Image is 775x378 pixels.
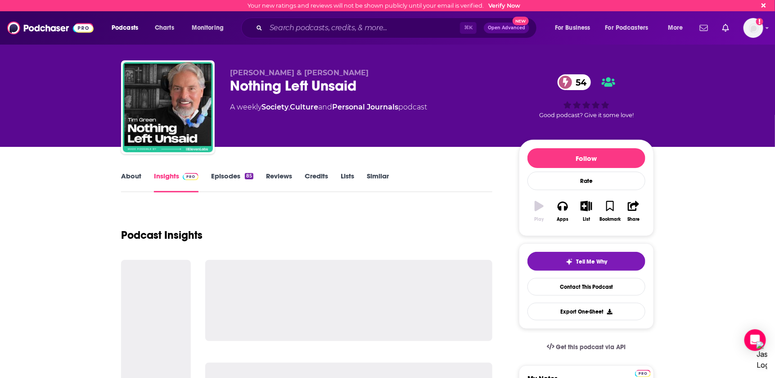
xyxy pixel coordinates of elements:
span: Charts [155,22,174,34]
h1: Podcast Insights [121,228,203,242]
a: Episodes85 [211,172,253,192]
span: More [668,22,683,34]
div: List [583,217,590,222]
button: Apps [551,195,574,228]
span: For Podcasters [605,22,649,34]
a: Show notifications dropdown [719,20,733,36]
button: open menu [105,21,150,35]
span: [PERSON_NAME] & [PERSON_NAME] [230,68,369,77]
a: Contact This Podcast [527,278,645,296]
a: Reviews [266,172,292,192]
svg: Email not verified [756,18,763,25]
a: Show notifications dropdown [696,20,712,36]
div: A weekly podcast [230,102,427,113]
span: Good podcast? Give it some love! [539,112,634,118]
button: Bookmark [598,195,622,228]
button: open menu [185,21,235,35]
a: Personal Journals [332,103,398,111]
a: Similar [367,172,389,192]
a: Culture [290,103,318,111]
button: tell me why sparkleTell Me Why [527,252,645,271]
a: Verify Now [489,2,521,9]
span: and [318,103,332,111]
button: Play [527,195,551,228]
span: For Business [555,22,590,34]
a: Lists [341,172,354,192]
button: Export One-Sheet [527,303,645,320]
div: Rate [527,172,645,190]
div: Bookmark [599,217,621,222]
img: Podchaser Pro [183,173,198,180]
img: Podchaser Pro [635,370,651,377]
input: Search podcasts, credits, & more... [266,21,460,35]
button: open menu [549,21,602,35]
a: Get this podcast via API [540,336,633,358]
span: ⌘ K [460,22,477,34]
a: 54 [558,74,591,90]
span: Logged in as kevinscottsmith [743,18,763,38]
div: 85 [245,173,253,179]
span: Tell Me Why [577,258,608,265]
span: 54 [567,74,591,90]
a: Charts [149,21,180,35]
div: Search podcasts, credits, & more... [250,18,545,38]
button: Show profile menu [743,18,763,38]
a: Credits [305,172,328,192]
a: InsightsPodchaser Pro [154,172,198,192]
div: Your new ratings and reviews will not be shown publicly until your email is verified. [248,2,521,9]
span: , [288,103,290,111]
img: Nothing Left Unsaid [123,62,213,152]
span: Podcasts [112,22,138,34]
a: Pro website [635,369,651,377]
img: Podchaser - Follow, Share and Rate Podcasts [7,19,94,36]
span: Open Advanced [488,26,525,30]
button: open menu [599,21,662,35]
button: Open AdvancedNew [484,23,529,33]
a: About [121,172,141,192]
a: Society [261,103,288,111]
button: List [575,195,598,228]
div: Play [535,217,544,222]
img: tell me why sparkle [566,258,573,265]
div: Open Intercom Messenger [744,329,766,351]
img: User Profile [743,18,763,38]
button: Follow [527,148,645,168]
div: Share [627,217,640,222]
span: Get this podcast via API [556,343,626,351]
div: 54Good podcast? Give it some love! [519,68,654,124]
span: Monitoring [192,22,224,34]
span: New [513,17,529,25]
button: open menu [662,21,694,35]
div: Apps [557,217,569,222]
button: Share [622,195,645,228]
